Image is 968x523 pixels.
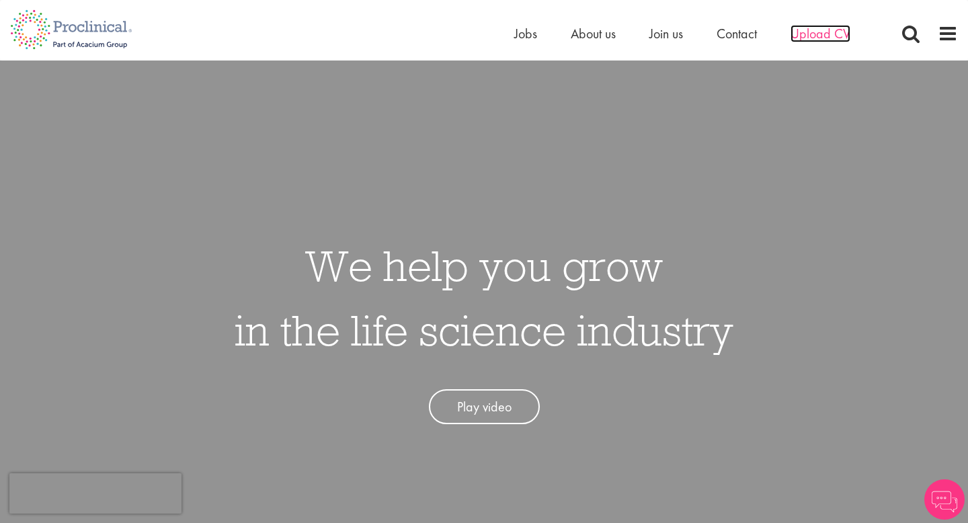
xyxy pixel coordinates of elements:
a: Jobs [514,25,537,42]
a: Join us [649,25,683,42]
a: Contact [717,25,757,42]
a: Play video [429,389,540,425]
a: About us [571,25,616,42]
h1: We help you grow in the life science industry [235,233,733,362]
a: Upload CV [791,25,850,42]
img: Chatbot [924,479,965,520]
